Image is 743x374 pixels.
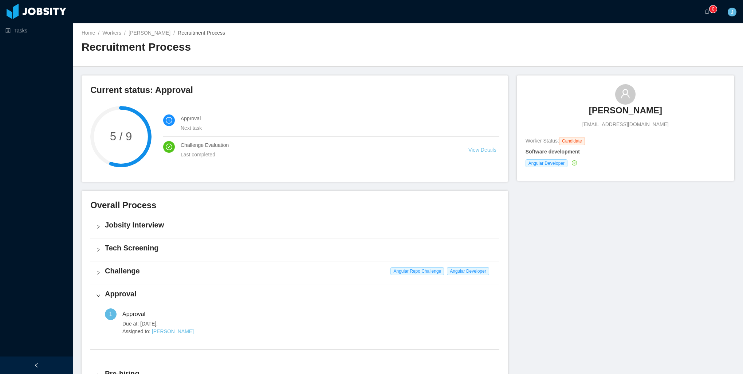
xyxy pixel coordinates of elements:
a: icon: check-circle [570,160,577,166]
a: [PERSON_NAME] [589,105,662,121]
h4: Jobsity Interview [105,220,494,230]
i: icon: right [96,248,101,252]
h2: Recruitment Process [82,40,408,55]
span: / [173,30,175,36]
h3: [PERSON_NAME] [589,105,662,116]
a: [PERSON_NAME] [152,328,194,334]
h4: Challenge Evaluation [181,141,451,149]
strong: Software development [526,149,580,155]
a: icon: profileTasks [5,23,67,38]
a: Home [82,30,95,36]
div: Next task [181,124,479,132]
span: Angular Repo Challenge [390,267,444,275]
span: [EMAIL_ADDRESS][DOMAIN_NAME] [582,121,669,128]
i: icon: right [96,225,101,229]
span: Assigned to: [122,328,494,335]
span: Angular Developer [447,267,489,275]
span: / [124,30,126,36]
span: 5 / 9 [90,131,152,142]
i: icon: bell [704,9,709,14]
div: icon: rightChallenge [90,261,499,284]
h4: Approval [181,114,479,122]
span: 1 [109,311,113,317]
a: View Details [468,147,496,153]
span: / [98,30,99,36]
h4: Tech Screening [105,243,494,253]
h4: Challenge [105,266,494,276]
div: icon: rightJobsity Interview [90,215,499,238]
h3: Overall Process [90,199,499,211]
sup: 0 [709,5,717,13]
span: Angular Developer [526,159,567,167]
span: Recruitment Process [178,30,225,36]
a: Workers [102,30,121,36]
i: icon: user [620,89,630,99]
span: Worker Status: [526,138,559,144]
span: Due at: [DATE]. [122,320,494,328]
i: icon: right [96,293,101,298]
i: icon: check-circle [166,144,172,150]
h3: Current status: Approval [90,84,499,96]
a: [PERSON_NAME] [129,30,170,36]
i: icon: clock-circle [166,117,172,124]
i: icon: right [96,270,101,275]
span: Candidate [559,137,585,145]
div: Last completed [181,151,451,159]
i: icon: check-circle [572,160,577,165]
div: Approval [122,308,151,320]
div: icon: rightTech Screening [90,238,499,261]
h4: Approval [105,289,494,299]
span: J [731,8,734,16]
div: icon: rightApproval [90,284,499,307]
